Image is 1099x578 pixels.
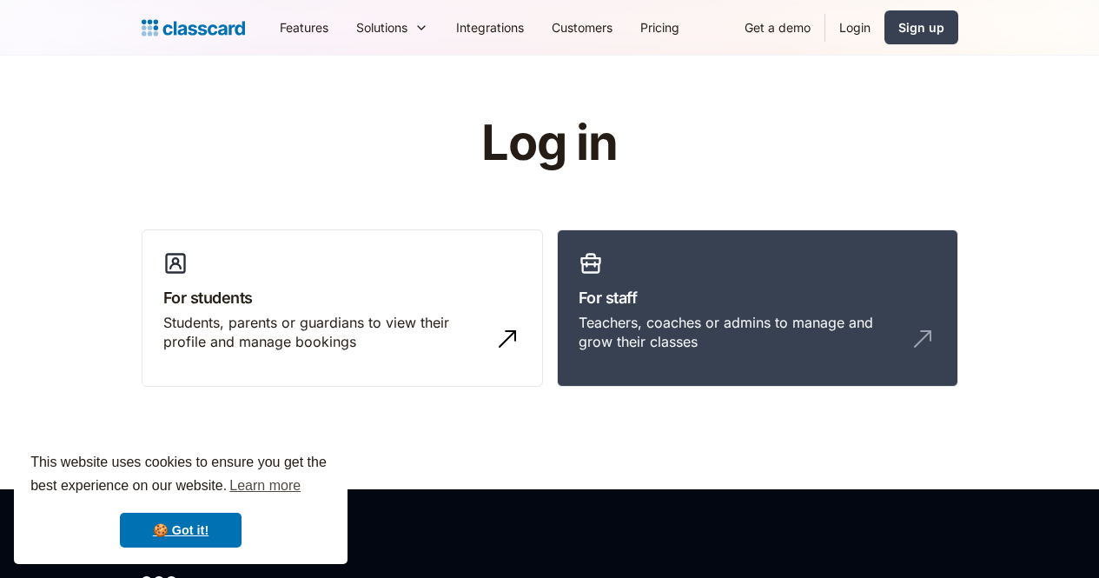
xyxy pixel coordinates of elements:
[163,313,487,352] div: Students, parents or guardians to view their profile and manage bookings
[442,8,538,47] a: Integrations
[579,286,937,309] h3: For staff
[898,18,944,37] div: Sign up
[342,8,442,47] div: Solutions
[356,18,407,37] div: Solutions
[884,10,958,44] a: Sign up
[579,313,902,352] div: Teachers, coaches or admins to manage and grow their classes
[30,452,331,499] span: This website uses cookies to ensure you get the best experience on our website.
[142,16,245,40] a: home
[163,286,521,309] h3: For students
[825,8,884,47] a: Login
[538,8,626,47] a: Customers
[14,435,348,564] div: cookieconsent
[227,473,303,499] a: learn more about cookies
[557,229,958,388] a: For staffTeachers, coaches or admins to manage and grow their classes
[274,116,825,170] h1: Log in
[266,8,342,47] a: Features
[120,513,242,548] a: dismiss cookie message
[731,8,824,47] a: Get a demo
[142,229,543,388] a: For studentsStudents, parents or guardians to view their profile and manage bookings
[626,8,693,47] a: Pricing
